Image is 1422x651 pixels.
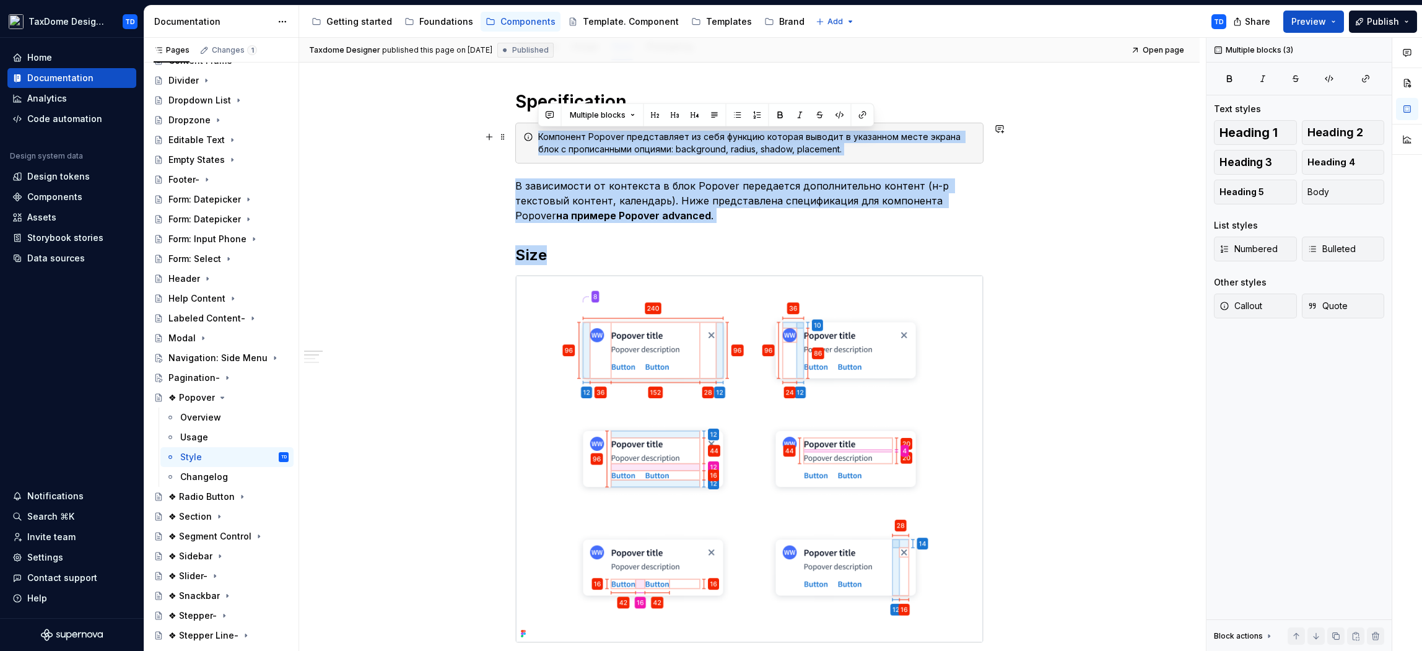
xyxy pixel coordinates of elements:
[149,229,294,249] a: Form: Input Phone
[556,209,711,222] strong: на примере Popover advanced
[41,629,103,641] svg: Supernova Logo
[149,586,294,606] a: ❖ Snackbar
[1283,11,1344,33] button: Preview
[7,248,136,268] a: Data sources
[168,312,245,325] div: Labeled Content-
[149,71,294,90] a: Divider
[538,131,975,155] div: Компонент Popover представляет из себя функцию которая выводит в указанном месте экрана блок с пр...
[1214,276,1267,289] div: Other styles
[168,570,207,582] div: ❖ Slider-
[27,72,94,84] div: Documentation
[149,130,294,150] a: Editable Text
[7,568,136,588] button: Contact support
[1349,11,1417,33] button: Publish
[149,368,294,388] a: Pagination-
[1307,156,1355,168] span: Heading 4
[28,15,108,28] div: TaxDome Design System
[583,15,679,28] div: Template. Component
[7,228,136,248] a: Storybook stories
[1302,180,1385,204] button: Body
[180,411,221,424] div: Overview
[382,45,492,55] div: published this page on [DATE]
[168,372,220,384] div: Pagination-
[168,530,251,543] div: ❖ Segment Control
[168,114,211,126] div: Dropzone
[149,566,294,586] a: ❖ Slider-
[149,348,294,368] a: Navigation: Side Menu
[7,167,136,186] a: Design tokens
[326,15,392,28] div: Getting started
[168,352,268,364] div: Navigation: Side Menu
[1219,243,1278,255] span: Numbered
[168,213,241,225] div: Form: Datepicker
[1307,243,1356,255] span: Bulleted
[168,154,225,166] div: Empty States
[7,527,136,547] a: Invite team
[160,427,294,447] a: Usage
[149,289,294,308] a: Help Content
[149,487,294,507] a: ❖ Radio Button
[1367,15,1399,28] span: Publish
[1214,219,1258,232] div: List styles
[149,546,294,566] a: ❖ Sidebar
[27,92,67,105] div: Analytics
[168,510,212,523] div: ❖ Section
[27,490,84,502] div: Notifications
[168,74,199,87] div: Divider
[1302,294,1385,318] button: Quote
[1219,300,1262,312] span: Callout
[1127,42,1190,59] a: Open page
[1219,156,1272,168] span: Heading 3
[149,249,294,269] a: Form: Select
[1227,11,1278,33] button: Share
[1307,126,1363,139] span: Heading 2
[168,273,200,285] div: Header
[516,276,983,642] img: 0cffbcf1-27dd-46c8-9051-51cc2710c383.png
[512,45,549,55] span: Published
[160,467,294,487] a: Changelog
[149,90,294,110] a: Dropdown List
[281,451,287,463] div: TD
[154,45,190,55] div: Pages
[27,592,47,605] div: Help
[168,233,246,245] div: Form: Input Phone
[9,14,24,29] img: da704ea1-22e8-46cf-95f8-d9f462a55abe.png
[7,89,136,108] a: Analytics
[7,68,136,88] a: Documentation
[515,90,984,113] h1: Specification
[180,431,208,443] div: Usage
[7,48,136,68] a: Home
[149,209,294,229] a: Form: Datepicker
[27,252,85,264] div: Data sources
[1302,237,1385,261] button: Bulleted
[1214,294,1297,318] button: Callout
[27,113,102,125] div: Code automation
[515,178,984,223] p: В зависимости от контекста в блок Popover передается дополнительно контент (н-р текстовый контент...
[149,150,294,170] a: Empty States
[168,292,225,305] div: Help Content
[307,9,809,34] div: Page tree
[1302,120,1385,145] button: Heading 2
[7,588,136,608] button: Help
[500,15,556,28] div: Components
[160,447,294,467] a: StyleTD
[7,109,136,129] a: Code automation
[149,328,294,348] a: Modal
[27,232,103,244] div: Storybook stories
[706,15,752,28] div: Templates
[27,170,90,183] div: Design tokens
[7,548,136,567] a: Settings
[160,408,294,427] a: Overview
[27,510,74,523] div: Search ⌘K
[168,491,235,503] div: ❖ Radio Button
[149,308,294,328] a: Labeled Content-
[27,191,82,203] div: Components
[149,626,294,645] a: ❖ Stepper Line-
[149,507,294,526] a: ❖ Section
[759,12,809,32] a: Brand
[154,15,271,28] div: Documentation
[168,590,220,602] div: ❖ Snackbar
[180,451,202,463] div: Style
[1214,631,1263,641] div: Block actions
